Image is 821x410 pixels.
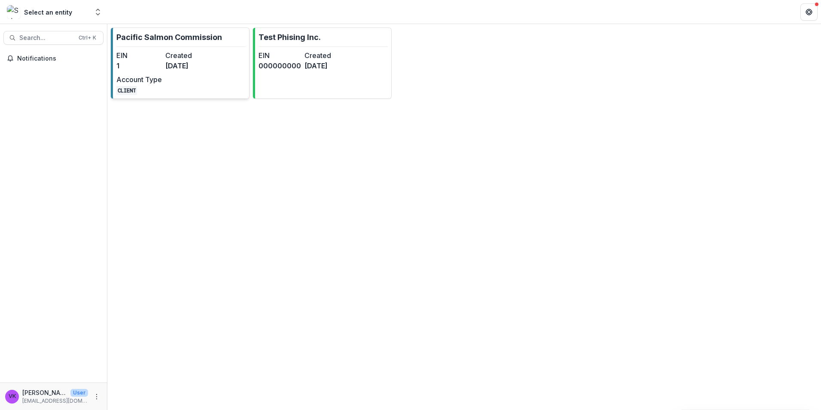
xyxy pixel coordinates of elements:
[116,86,137,95] code: CLIENT
[304,50,347,61] dt: Created
[258,31,321,43] p: Test Phising Inc.
[116,74,162,85] dt: Account Type
[304,61,347,71] dd: [DATE]
[116,31,222,43] p: Pacific Salmon Commission
[9,394,16,399] div: Victor Keong
[258,50,301,61] dt: EIN
[22,388,67,397] p: [PERSON_NAME]
[77,33,98,43] div: Ctrl + K
[116,50,162,61] dt: EIN
[24,8,72,17] div: Select an entity
[19,34,73,42] span: Search...
[258,61,301,71] dd: 000000000
[3,52,103,65] button: Notifications
[253,28,392,99] a: Test Phising Inc.EIN000000000Created[DATE]
[70,389,88,397] p: User
[22,397,88,405] p: [EMAIL_ADDRESS][DOMAIN_NAME]
[17,55,100,62] span: Notifications
[92,3,104,21] button: Open entity switcher
[165,61,211,71] dd: [DATE]
[91,392,102,402] button: More
[3,31,103,45] button: Search...
[111,28,249,99] a: Pacific Salmon CommissionEIN1Created[DATE]Account TypeCLIENT
[165,50,211,61] dt: Created
[116,61,162,71] dd: 1
[800,3,818,21] button: Get Help
[7,5,21,19] img: Select an entity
